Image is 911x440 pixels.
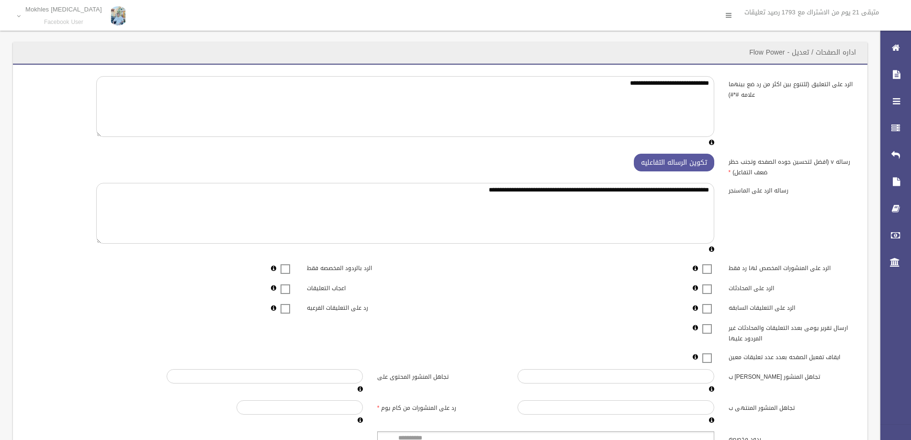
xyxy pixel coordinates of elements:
label: رساله الرد على الماسنجر [721,183,862,196]
label: الرد بالردود المخصصه فقط [300,260,440,274]
p: Mokhles [MEDICAL_DATA] [25,6,102,13]
label: الرد على المحادثات [721,280,862,293]
label: رد على التعليقات الفرعيه [300,300,440,314]
label: الرد على التعليقات السابقه [721,300,862,314]
label: الرد على المنشورات المخصص لها رد فقط [721,260,862,274]
button: تكوين الرساله التفاعليه [634,154,714,171]
label: ارسال تقرير يومى بعدد التعليقات والمحادثات غير المردود عليها [721,320,862,344]
label: رد على المنشورات من كام يوم [370,400,510,414]
label: الرد على التعليق (للتنوع بين اكثر من رد ضع بينهما علامه #*#) [721,76,862,100]
label: رساله v (افضل لتحسين جوده الصفحه وتجنب حظر ضعف التفاعل) [721,154,862,178]
header: اداره الصفحات / تعديل - Flow Power [738,43,867,62]
label: اعجاب التعليقات [300,280,440,293]
small: Facebook User [25,19,102,26]
label: تجاهل المنشور المنتهى ب [721,400,862,414]
label: ايقاف تفعيل الصفحه بعدد عدد تعليقات معين [721,349,862,362]
label: تجاهل المنشور المحتوى على [370,369,510,383]
label: تجاهل المنشور [PERSON_NAME] ب [721,369,862,383]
